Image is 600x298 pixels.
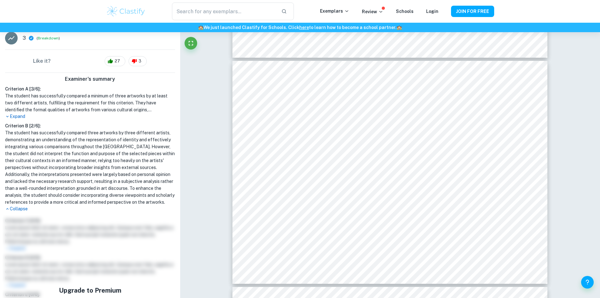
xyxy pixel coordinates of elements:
span: 3 [135,58,145,64]
p: Collapse [5,206,175,212]
button: Fullscreen [185,37,197,50]
p: 3 [23,34,26,42]
button: JOIN FOR FREE [451,6,494,17]
a: Schools [396,9,414,14]
h5: Upgrade to Premium [46,286,134,295]
p: Expand [5,113,175,120]
button: Help and Feedback [581,276,594,289]
p: Review [362,8,383,15]
img: Clastify logo [106,5,146,18]
h1: The student has successfully compared three artworks by three different artists, demonstrating an... [5,129,175,206]
h6: We just launched Clastify for Schools. Click to learn how to become a school partner. [1,24,599,31]
a: here [299,25,309,30]
a: Login [426,9,438,14]
h6: Like it? [33,57,51,65]
span: 27 [111,58,123,64]
input: Search for any exemplars... [172,3,276,20]
h6: Criterion A [ 3 / 6 ]: [5,85,175,92]
div: 27 [105,56,125,66]
h6: Examiner's summary [3,75,178,83]
button: Breakdown [38,35,59,41]
span: ( ) [37,35,60,41]
p: Exemplars [320,8,349,15]
h1: The student has successfully compared a minimum of three artworks by at least two different artis... [5,92,175,113]
span: 🏫 [198,25,203,30]
h6: Criterion B [ 2 / 6 ]: [5,122,175,129]
span: 🏫 [397,25,402,30]
div: 3 [129,56,147,66]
